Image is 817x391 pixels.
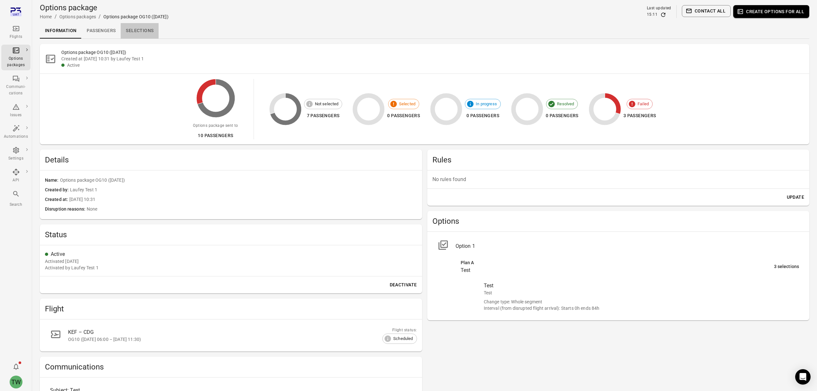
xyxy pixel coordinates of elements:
h2: Rules [432,155,804,165]
div: KEF – CDG [68,328,402,336]
div: 15:11 [647,12,657,18]
nav: Breadcrumbs [40,13,169,21]
a: API [1,166,30,186]
div: 3 passengers [623,112,656,120]
div: 3 selections [774,263,799,270]
div: 0 passengers [465,112,501,120]
div: OG10 ([DATE] 06:00 – [DATE] 11:30) [68,336,402,343]
div: Issues [4,112,28,118]
a: Home [40,14,52,19]
a: Communi-cations [1,73,30,99]
div: Interval (from disrupted flight arrival): Starts 0h ends 84h [484,305,799,311]
h2: Options package OG10 ([DATE]) [61,49,804,56]
a: Issues [1,101,30,120]
div: Last updated [647,5,671,12]
span: Created by [45,187,70,194]
a: Information [40,23,82,39]
button: Create options for all [733,5,809,18]
span: In progress [472,101,500,107]
h1: Options package [40,3,169,13]
span: Name [45,177,60,184]
li: / [55,13,57,21]
div: Active [67,62,804,68]
div: Options packages [4,56,28,68]
span: Options package OG10 ([DATE]) [60,177,417,184]
a: Options packages [59,14,96,19]
div: API [4,177,28,184]
a: Selections [121,23,159,39]
h2: Options [432,216,804,226]
button: Notifications [10,360,22,373]
a: Passengers [82,23,121,39]
div: Change type: Whole segment [484,299,799,305]
h2: Communications [45,362,417,372]
div: Automations [4,134,28,140]
div: 7 passengers [304,112,343,120]
div: 0 passengers [546,112,578,120]
div: Settings [4,155,28,162]
a: KEF – CDGOG10 ([DATE] 06:00 – [DATE] 11:30) [45,325,417,346]
div: Flight status: [382,327,417,334]
div: 20 Jun 2025 10:31 [45,258,79,265]
a: Automations [1,123,30,142]
div: Plan A [461,259,774,266]
button: Tony Wang [7,373,25,391]
button: Deactivate [387,279,420,291]
div: Search [4,202,28,208]
div: Local navigation [40,23,809,39]
span: Scheduled [390,335,416,342]
span: None [87,206,417,213]
div: Communi-cations [4,84,28,97]
span: Laufey Test 1 [70,187,417,194]
div: Test [484,282,799,290]
span: Created at [45,196,69,203]
div: Test [484,290,799,296]
span: Failed [634,101,652,107]
div: Activated by Laufey Test 1 [45,265,99,271]
div: Options package sent to [193,123,238,129]
a: Options packages [1,45,30,70]
button: Contact all [682,5,731,17]
h2: Details [45,155,417,165]
h2: Status [45,230,417,240]
a: Settings [1,144,30,164]
span: [DATE] 10:31 [69,196,417,203]
span: Resolved [553,101,578,107]
h2: Flight [45,304,417,314]
div: 0 passengers [387,112,420,120]
button: Refresh data [660,12,666,18]
li: / [99,13,101,21]
a: Flights [1,23,30,42]
div: Flights [4,34,28,40]
button: Update [784,191,807,203]
div: Options package OG10 ([DATE]) [103,13,168,20]
span: Selected [395,101,419,107]
div: Created at [DATE] 10:31 by Laufey Test 1 [61,56,804,62]
div: Active [51,250,417,258]
div: 10 passengers [193,132,238,140]
div: TW [10,376,22,388]
button: Search [1,188,30,210]
span: Disruption reasons [45,206,87,213]
div: Open Intercom Messenger [795,369,811,385]
p: No rules found [432,176,804,183]
span: Not selected [311,101,342,107]
div: Option 1 [456,242,799,250]
div: Test [461,266,774,274]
